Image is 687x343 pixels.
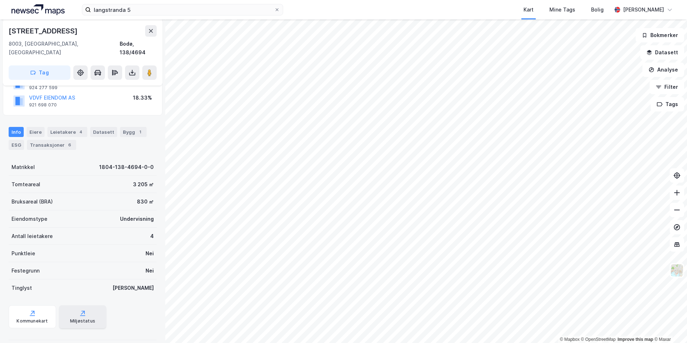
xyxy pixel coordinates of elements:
[651,97,684,111] button: Tags
[591,5,604,14] div: Bolig
[11,180,40,189] div: Tomteareal
[549,5,575,14] div: Mine Tags
[27,127,45,137] div: Eiere
[112,284,154,292] div: [PERSON_NAME]
[27,140,76,150] div: Transaksjoner
[581,337,616,342] a: OpenStreetMap
[640,45,684,60] button: Datasett
[9,140,24,150] div: ESG
[9,25,79,37] div: [STREET_ADDRESS]
[120,215,154,223] div: Undervisning
[137,197,154,206] div: 830 ㎡
[17,318,48,324] div: Kommunekart
[636,28,684,42] button: Bokmerker
[120,40,157,57] div: Bodø, 138/4694
[137,128,144,136] div: 1
[642,63,684,77] button: Analyse
[150,232,154,241] div: 4
[11,215,47,223] div: Eiendomstype
[9,127,24,137] div: Info
[9,65,70,80] button: Tag
[47,127,87,137] div: Leietakere
[651,308,687,343] iframe: Chat Widget
[91,4,274,15] input: Søk på adresse, matrikkel, gårdeiere, leietakere eller personer
[11,4,65,15] img: logo.a4113a55bc3d86da70a041830d287a7e.svg
[651,308,687,343] div: Kontrollprogram for chat
[77,128,84,136] div: 4
[66,141,73,148] div: 6
[133,180,154,189] div: 3 205 ㎡
[70,318,95,324] div: Miljøstatus
[29,102,57,108] div: 921 698 070
[11,197,53,206] div: Bruksareal (BRA)
[11,232,53,241] div: Antall leietakere
[11,284,32,292] div: Tinglyst
[560,337,580,342] a: Mapbox
[650,80,684,94] button: Filter
[90,127,117,137] div: Datasett
[133,93,152,102] div: 18.33%
[11,266,40,275] div: Festegrunn
[146,266,154,275] div: Nei
[99,163,154,171] div: 1804-138-4694-0-0
[120,127,147,137] div: Bygg
[11,249,35,258] div: Punktleie
[623,5,664,14] div: [PERSON_NAME]
[618,337,653,342] a: Improve this map
[146,249,154,258] div: Nei
[29,85,57,91] div: 924 277 599
[9,40,120,57] div: 8003, [GEOGRAPHIC_DATA], [GEOGRAPHIC_DATA]
[11,163,35,171] div: Matrikkel
[670,264,684,277] img: Z
[524,5,534,14] div: Kart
